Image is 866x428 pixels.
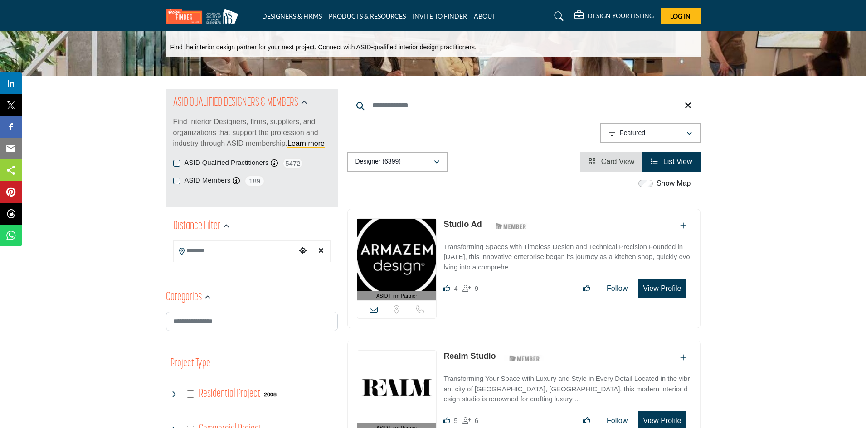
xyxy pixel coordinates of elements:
input: ASID Qualified Practitioners checkbox [173,160,180,167]
p: Find the interior design partner for your next project. Connect with ASID-qualified interior desi... [170,43,477,52]
a: Add To List [680,222,686,230]
p: Transforming Spaces with Timeless Design and Technical Precision Founded in [DATE], this innovati... [443,242,691,273]
a: PRODUCTS & RESOURCES [329,12,406,20]
span: 4 [454,284,457,292]
span: 6 [475,417,478,424]
h2: ASID QUALIFIED DESIGNERS & MEMBERS [173,95,298,111]
div: Clear search location [314,241,328,261]
h5: DESIGN YOUR LISTING [588,12,654,20]
img: Studio Ad [357,219,437,291]
a: Studio Ad [443,220,482,229]
a: View List [651,158,692,165]
img: ASID Members Badge Icon [491,221,531,232]
span: Log In [670,12,691,20]
b: 2008 [264,391,277,398]
li: Card View [580,152,642,172]
img: Realm Studio [357,351,437,423]
span: 189 [244,175,265,187]
i: Likes [443,417,450,424]
span: 5 [454,417,457,424]
label: ASID Members [185,175,231,186]
div: DESIGN YOUR LISTING [574,11,654,22]
input: Search Category [166,312,338,331]
p: Realm Studio [443,350,496,362]
p: Designer (6399) [355,157,401,166]
div: Followers [462,283,478,294]
div: Followers [462,415,478,426]
h2: Distance Filter [173,218,220,235]
label: ASID Qualified Practitioners [185,158,269,168]
a: DESIGNERS & FIRMS [262,12,322,20]
img: Site Logo [166,9,243,24]
a: Realm Studio [443,351,496,361]
button: Log In [661,8,701,24]
p: Find Interior Designers, firms, suppliers, and organizations that support the profession and indu... [173,116,331,149]
a: Learn more [287,139,325,147]
div: Choose your current location [296,241,310,261]
img: ASID Members Badge Icon [504,352,545,364]
a: Transforming Your Space with Luxury and Style in Every Detail Located in the vibrant city of [GEO... [443,368,691,404]
div: 2008 Results For Residential Project [264,390,277,398]
a: ASID Firm Partner [357,219,437,301]
label: Show Map [657,178,691,189]
button: View Profile [638,279,686,298]
button: Designer (6399) [347,152,448,172]
a: ABOUT [474,12,496,20]
a: Search [545,9,569,24]
button: Featured [600,123,701,143]
li: List View [642,152,700,172]
p: Transforming Your Space with Luxury and Style in Every Detail Located in the vibrant city of [GEO... [443,374,691,404]
button: Follow [601,279,633,298]
a: Add To List [680,354,686,361]
button: Project Type [170,355,210,372]
a: View Card [589,158,634,165]
span: 9 [475,284,478,292]
span: 5472 [282,158,303,169]
h2: Categories [166,289,202,306]
span: Card View [601,158,635,165]
a: Transforming Spaces with Timeless Design and Technical Precision Founded in [DATE], this innovati... [443,236,691,273]
a: INVITE TO FINDER [413,12,467,20]
span: List View [663,158,692,165]
input: ASID Members checkbox [173,178,180,184]
span: ASID Firm Partner [376,292,417,300]
h4: Residential Project: Types of projects range from simple residential renovations to highly comple... [199,386,260,402]
button: Like listing [577,279,596,298]
p: Studio Ad [443,218,482,231]
p: Featured [620,129,645,138]
i: Likes [443,285,450,292]
input: Select Residential Project checkbox [187,390,194,398]
input: Search Location [174,242,296,260]
input: Search Keyword [347,95,701,116]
